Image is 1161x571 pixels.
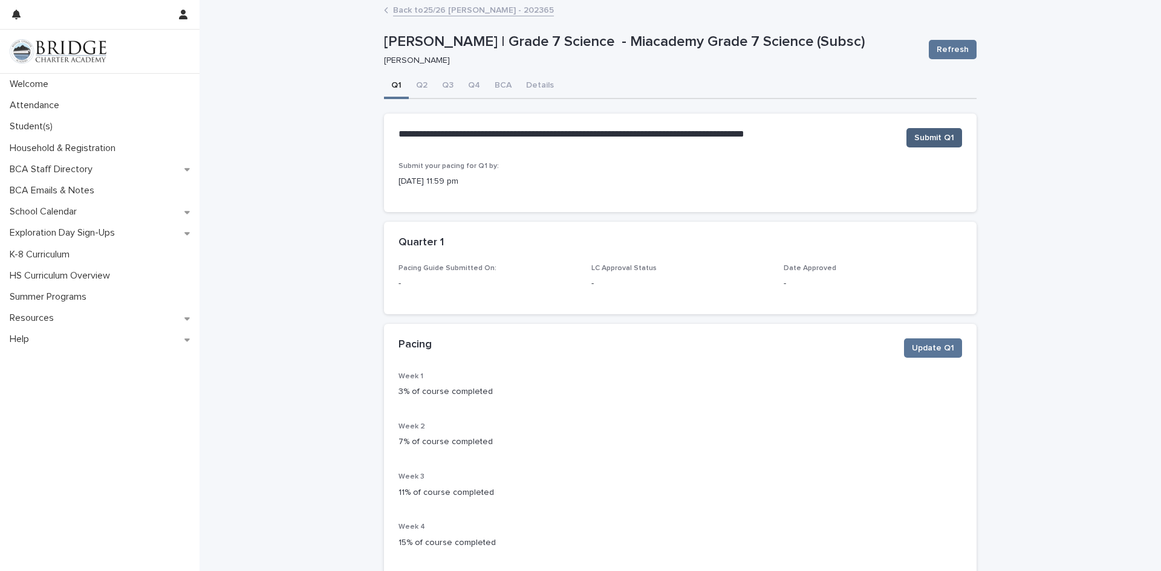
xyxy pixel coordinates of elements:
p: - [398,277,577,290]
p: Attendance [5,100,69,111]
p: - [784,277,962,290]
button: Submit Q1 [906,128,962,147]
p: 15% of course completed [398,537,962,549]
p: K-8 Curriculum [5,249,79,260]
span: Update Q1 [912,342,954,354]
button: Update Q1 [904,338,962,358]
button: Q1 [384,74,409,99]
img: V1C1m3IdTEidaUdm9Hs0 [10,39,106,63]
p: - [591,277,770,290]
button: Refresh [929,40,977,59]
p: HS Curriculum Overview [5,270,120,282]
span: Week 2 [398,423,425,430]
p: Student(s) [5,121,62,132]
p: 11% of course completed [398,486,962,499]
button: Q2 [409,74,435,99]
p: Help [5,334,39,345]
span: LC Approval Status [591,265,657,272]
button: Q3 [435,74,461,99]
p: BCA Staff Directory [5,164,102,175]
p: School Calendar [5,206,86,218]
h2: Quarter 1 [398,236,444,250]
p: [PERSON_NAME] [384,56,914,66]
button: BCA [487,74,519,99]
span: Submit your pacing for Q1 by: [398,163,499,170]
span: Refresh [937,44,969,56]
span: Pacing Guide Submitted On: [398,265,496,272]
span: Week 4 [398,523,425,531]
p: Household & Registration [5,143,125,154]
p: 3% of course completed [398,386,962,398]
span: Date Approved [784,265,836,272]
span: Week 3 [398,473,424,480]
p: [DATE] 11:59 pm [398,175,962,188]
p: [PERSON_NAME] | Grade 7 Science - Miacademy Grade 7 Science (Subsc) [384,33,919,51]
span: Submit Q1 [914,132,954,144]
p: 7% of course completed [398,436,962,448]
h2: Pacing [398,338,432,352]
a: Back to25/26 [PERSON_NAME] - 202365 [393,2,554,16]
p: Exploration Day Sign-Ups [5,227,125,239]
p: Welcome [5,79,58,90]
p: Resources [5,312,63,324]
button: Q4 [461,74,487,99]
p: BCA Emails & Notes [5,185,104,196]
span: Week 1 [398,373,423,380]
p: Summer Programs [5,291,96,303]
button: Details [519,74,561,99]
